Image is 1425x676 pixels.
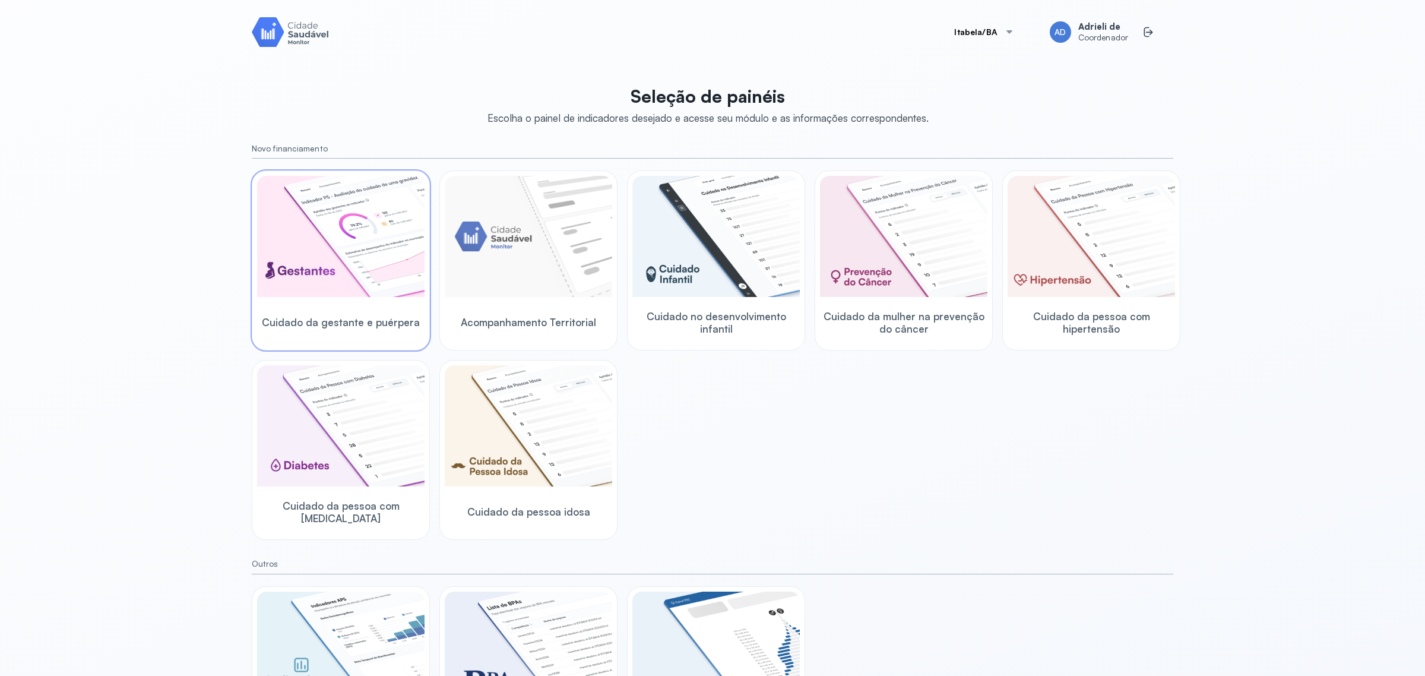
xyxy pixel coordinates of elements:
img: placeholder-module-ilustration.png [445,176,612,297]
img: elderly.png [445,365,612,487]
span: Cuidado da mulher na prevenção do câncer [820,310,987,336]
small: Novo financiamento [252,144,1173,154]
img: Logotipo do produto Monitor [252,15,329,49]
span: Coordenador [1078,33,1128,43]
span: Cuidado no desenvolvimento infantil [632,310,800,336]
img: child-development.png [632,176,800,297]
span: Adrieli de [1078,21,1128,33]
small: Outros [252,559,1173,569]
span: Cuidado da gestante e puérpera [262,316,420,328]
img: woman-cancer-prevention-care.png [820,176,987,297]
img: diabetics.png [257,365,425,487]
div: Escolha o painel de indicadores desejado e acesse seu módulo e as informações correspondentes. [487,112,929,124]
span: Cuidado da pessoa com [MEDICAL_DATA] [257,500,425,525]
span: Cuidado da pessoa com hipertensão [1008,310,1175,336]
span: Acompanhamento Territorial [461,316,596,328]
p: Seleção de painéis [487,86,929,107]
button: Itabela/BA [940,20,1028,44]
img: pregnants.png [257,176,425,297]
span: AD [1054,27,1066,37]
img: hypertension.png [1008,176,1175,297]
span: Cuidado da pessoa idosa [467,506,590,518]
